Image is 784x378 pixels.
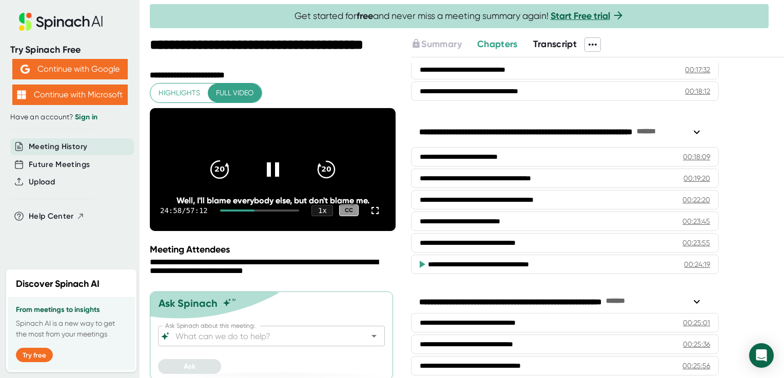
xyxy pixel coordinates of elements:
[10,44,129,56] div: Try Spinach Free
[216,87,253,99] span: Full video
[682,238,710,248] div: 00:23:55
[749,343,774,368] div: Open Intercom Messenger
[150,83,208,102] button: Highlights
[533,38,577,50] span: Transcript
[685,65,710,75] div: 00:17:32
[295,10,624,22] span: Get started for and never miss a meeting summary again!
[29,141,87,153] button: Meeting History
[12,59,128,79] button: Continue with Google
[683,318,710,328] div: 00:25:01
[159,87,200,99] span: Highlights
[411,37,477,52] div: Upgrade to access
[16,318,127,340] p: Spinach AI is a new way to get the most from your meetings
[411,37,461,51] button: Summary
[173,329,351,343] input: What can we do to help?
[683,339,710,349] div: 00:25:36
[29,211,85,222] button: Help Center
[339,204,359,216] div: CC
[16,348,53,362] button: Try free
[682,216,710,226] div: 00:23:45
[29,176,55,188] button: Upload
[477,38,518,50] span: Chapters
[685,86,710,96] div: 00:18:12
[174,196,371,205] div: Well, I'll blame everybody else, but don't blame me.
[477,37,518,51] button: Chapters
[16,306,127,314] h3: From meetings to insights
[75,113,97,121] a: Sign in
[160,206,208,215] div: 24:58 / 57:12
[683,152,710,162] div: 00:18:09
[682,195,710,205] div: 00:22:20
[16,277,100,291] h2: Discover Spinach AI
[683,173,710,183] div: 00:19:20
[311,205,333,216] div: 1 x
[21,65,30,74] img: Aehbyd4JwY73AAAAAElFTkSuQmCC
[682,361,710,371] div: 00:25:56
[158,359,221,374] button: Ask
[159,297,218,309] div: Ask Spinach
[29,211,74,222] span: Help Center
[684,259,710,269] div: 00:24:19
[421,38,461,50] span: Summary
[10,113,129,122] div: Have an account?
[367,329,381,343] button: Open
[357,10,373,22] b: free
[29,159,90,171] button: Future Meetings
[551,10,610,22] a: Start Free trial
[208,83,262,102] button: Full video
[184,362,195,371] span: Ask
[533,37,577,51] button: Transcript
[150,244,398,255] div: Meeting Attendees
[12,85,128,105] button: Continue with Microsoft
